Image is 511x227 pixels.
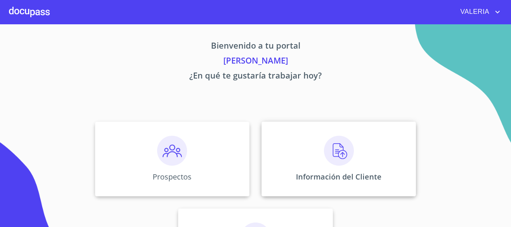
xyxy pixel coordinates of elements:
p: Información del Cliente [296,172,382,182]
button: account of current user [455,6,502,18]
p: Prospectos [153,172,192,182]
p: [PERSON_NAME] [25,54,486,69]
p: Bienvenido a tu portal [25,39,486,54]
span: VALERIA [455,6,493,18]
img: prospectos.png [157,136,187,166]
img: carga.png [324,136,354,166]
p: ¿En qué te gustaría trabajar hoy? [25,69,486,84]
